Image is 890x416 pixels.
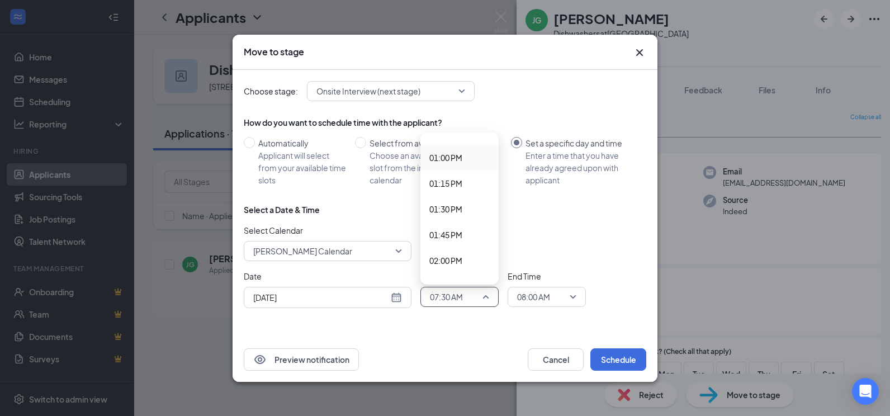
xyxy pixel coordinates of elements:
button: Cancel [528,348,584,371]
div: Automatically [258,137,346,149]
span: 01:30 PM [429,203,462,215]
span: 08:00 AM [517,289,550,305]
span: 01:15 PM [429,177,462,190]
div: Enter a time that you have already agreed upon with applicant [526,149,637,186]
div: Select a Date & Time [244,204,320,215]
div: Open Intercom Messenger [852,378,879,405]
button: EyePreview notification [244,348,359,371]
input: Aug 26, 2025 [253,291,389,304]
button: Close [633,46,646,59]
span: Choose stage: [244,85,298,97]
h3: Move to stage [244,46,304,58]
div: Select from availability [370,137,502,149]
div: Choose an available day and time slot from the interview lead’s calendar [370,149,502,186]
span: 07:30 AM [430,289,463,305]
span: Select Calendar [244,224,411,237]
span: Date [244,270,411,282]
div: Applicant will select from your available time slots [258,149,346,186]
span: 01:45 PM [429,229,462,241]
svg: Eye [253,353,267,366]
div: Set a specific day and time [526,137,637,149]
span: 01:00 PM [429,152,462,164]
span: End Time [508,270,586,282]
svg: Cross [633,46,646,59]
span: [PERSON_NAME] Calendar [253,243,352,259]
div: How do you want to schedule time with the applicant? [244,117,646,128]
span: Onsite Interview (next stage) [316,83,420,100]
button: Schedule [590,348,646,371]
span: 02:00 PM [429,254,462,267]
